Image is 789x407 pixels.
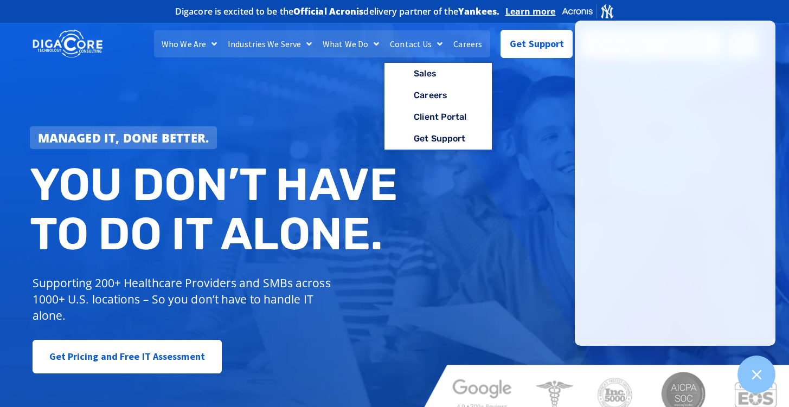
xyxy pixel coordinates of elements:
ul: Contact Us [384,63,491,151]
a: Client Portal [384,106,491,128]
a: Get Pricing and Free IT Assessment [33,340,222,373]
iframe: Chatgenie Messenger [575,21,775,346]
strong: Managed IT, done better. [38,130,209,146]
img: Acronis [561,3,614,19]
a: What We Do [317,30,384,57]
span: Get Pricing and Free IT Assessment [49,346,205,367]
a: Careers [384,85,491,106]
h2: Digacore is excited to be the delivery partner of the [175,7,500,16]
a: Get Support [501,30,573,58]
b: Official Acronis [293,5,364,17]
a: Sales [384,63,491,85]
b: Yankees. [458,5,500,17]
a: Industries We Serve [222,30,317,57]
nav: Menu [154,30,490,57]
a: Careers [448,30,487,57]
span: Get Support [510,33,564,55]
a: Contact Us [384,30,448,57]
a: Get Support [384,128,491,150]
a: Managed IT, done better. [30,126,217,149]
a: Who We Are [156,30,222,57]
a: Learn more [505,6,556,17]
img: DigaCore Technology Consulting [33,29,102,59]
p: Supporting 200+ Healthcare Providers and SMBs across 1000+ U.S. locations – So you don’t have to ... [33,275,336,324]
h2: You don’t have to do IT alone. [30,160,403,259]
